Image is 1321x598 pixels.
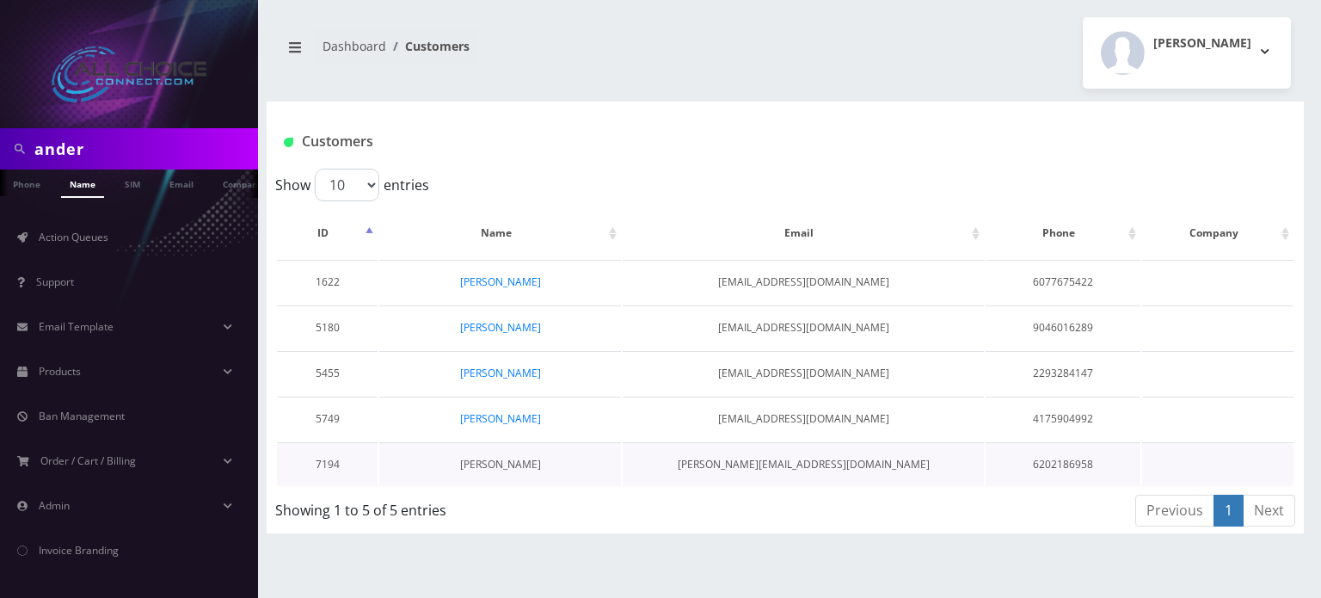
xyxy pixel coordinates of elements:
[277,442,378,486] td: 7194
[1135,495,1214,527] a: Previous
[277,260,378,304] td: 1622
[323,38,386,54] a: Dashboard
[623,442,984,486] td: [PERSON_NAME][EMAIL_ADDRESS][DOMAIN_NAME]
[1153,36,1251,51] h2: [PERSON_NAME]
[386,37,470,55] li: Customers
[39,230,108,244] span: Action Queues
[277,397,378,441] td: 5749
[623,260,984,304] td: [EMAIL_ADDRESS][DOMAIN_NAME]
[460,366,541,380] a: [PERSON_NAME]
[986,351,1140,395] td: 2293284147
[161,170,202,196] a: Email
[4,170,49,196] a: Phone
[36,274,74,289] span: Support
[1213,495,1244,527] a: 1
[623,208,984,258] th: Email: activate to sort column ascending
[280,28,772,77] nav: breadcrumb
[39,364,81,379] span: Products
[61,170,104,198] a: Name
[34,133,254,165] input: Search in Company
[460,320,541,335] a: [PERSON_NAME]
[39,409,125,423] span: Ban Management
[214,170,272,196] a: Company
[284,133,1115,150] h1: Customers
[275,493,687,521] div: Showing 1 to 5 of 5 entries
[460,274,541,289] a: [PERSON_NAME]
[623,397,984,441] td: [EMAIL_ADDRESS][DOMAIN_NAME]
[986,260,1140,304] td: 6077675422
[1142,208,1293,258] th: Company: activate to sort column ascending
[275,169,429,201] label: Show entries
[460,457,541,472] a: [PERSON_NAME]
[1083,17,1291,89] button: [PERSON_NAME]
[277,305,378,349] td: 5180
[986,305,1140,349] td: 9046016289
[39,543,119,558] span: Invoice Branding
[39,319,114,334] span: Email Template
[39,498,70,513] span: Admin
[986,442,1140,486] td: 6202186958
[52,46,206,102] img: All Choice Connect
[116,170,149,196] a: SIM
[986,208,1140,258] th: Phone: activate to sort column ascending
[379,208,621,258] th: Name: activate to sort column ascending
[623,351,984,395] td: [EMAIL_ADDRESS][DOMAIN_NAME]
[40,453,136,468] span: Order / Cart / Billing
[623,305,984,349] td: [EMAIL_ADDRESS][DOMAIN_NAME]
[986,397,1140,441] td: 4175904992
[1243,495,1295,527] a: Next
[460,411,541,426] a: [PERSON_NAME]
[315,169,379,201] select: Showentries
[277,208,378,258] th: ID: activate to sort column descending
[277,351,378,395] td: 5455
